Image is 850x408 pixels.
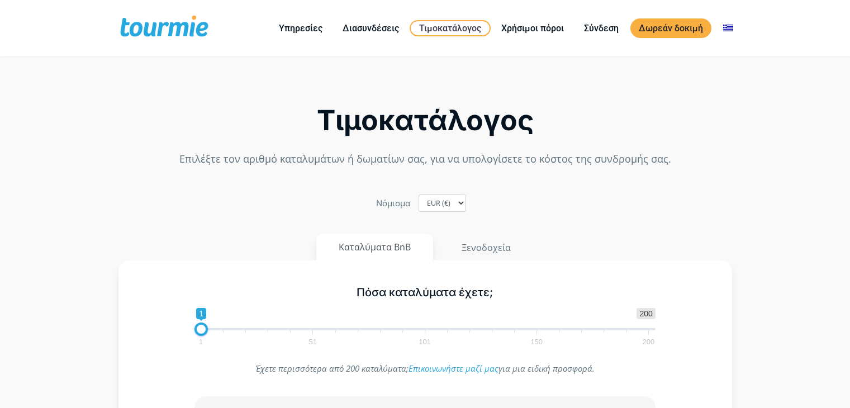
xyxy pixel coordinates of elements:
button: Ξενοδοχεία [439,234,534,261]
span: 1 [197,339,205,344]
p: Επιλέξτε τον αριθμό καταλυμάτων ή δωματίων σας, για να υπολογίσετε το κόστος της συνδρομής σας. [118,151,732,167]
button: Καταλύματα BnB [316,234,433,260]
span: 51 [307,339,319,344]
a: Δωρεάν δοκιμή [630,18,711,38]
h5: Πόσα καταλύματα έχετε; [194,286,656,300]
p: Έχετε περισσότερα από 200 καταλύματα; για μια ειδική προσφορά. [194,361,656,376]
a: Τιμοκατάλογος [410,20,491,36]
label: Nόμισμα [376,196,410,211]
span: 101 [417,339,433,344]
h2: Τιμοκατάλογος [118,107,732,134]
span: 200 [641,339,657,344]
a: Αλλαγή σε [715,21,742,35]
span: 1 [196,308,206,319]
span: 200 [637,308,655,319]
a: Επικοινωνήστε μαζί μας [409,363,498,374]
a: Χρήσιμοι πόροι [493,21,572,35]
a: Υπηρεσίες [270,21,331,35]
a: Διασυνδέσεις [334,21,407,35]
a: Σύνδεση [576,21,627,35]
span: 150 [529,339,544,344]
